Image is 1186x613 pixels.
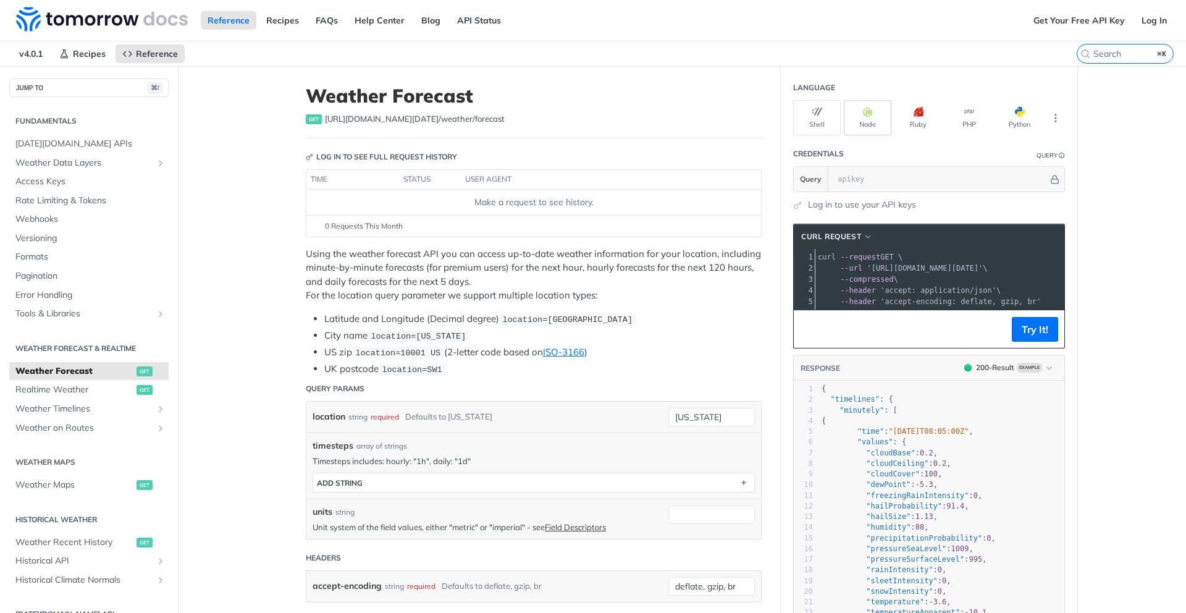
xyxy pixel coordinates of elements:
[822,598,951,606] span: : ,
[9,305,169,323] a: Tools & LibrariesShow subpages for Tools & Libraries
[313,522,662,533] p: Unit system of the field values, either "metric" or "imperial" - see
[866,577,938,585] span: "sleetIntensity"
[355,349,440,358] span: location=10001 US
[9,552,169,570] a: Historical APIShow subpages for Historical API
[116,44,185,63] a: Reference
[9,514,169,525] h2: Historical Weather
[840,275,894,284] span: --compressed
[9,362,169,381] a: Weather Forecastget
[385,577,404,595] div: string
[356,441,407,452] div: array of strings
[794,469,813,480] div: 9
[73,48,106,59] span: Recipes
[964,364,972,371] span: 200
[801,231,861,242] span: cURL Request
[822,438,906,446] span: : {
[866,565,933,574] span: "rainIntensity"
[15,175,166,188] span: Access Keys
[924,470,938,478] span: 100
[822,512,938,521] span: : ,
[1059,153,1065,159] i: Information
[866,598,924,606] span: "temperature"
[794,533,813,544] div: 15
[15,422,153,434] span: Weather on Routes
[9,533,169,552] a: Weather Recent Historyget
[958,361,1058,374] button: 200200-ResultExample
[822,523,929,531] span: : ,
[348,11,411,30] a: Help Center
[15,232,166,245] span: Versioning
[888,427,969,436] span: "[DATE]T08:05:00Z"
[382,365,442,374] span: location=SW1
[407,577,435,595] div: required
[822,384,826,393] span: {
[15,403,153,415] span: Weather Timelines
[822,427,974,436] span: : ,
[822,555,986,564] span: : ,
[15,384,133,396] span: Realtime Weather
[9,135,169,153] a: [DATE][DOMAIN_NAME] APIs
[15,157,153,169] span: Weather Data Layers
[840,253,880,261] span: --request
[306,247,762,303] p: Using the weather forecast API you can access up-to-date weather information for your location, i...
[15,574,153,586] span: Historical Climate Normals
[818,253,836,261] span: curl
[818,264,988,273] span: \
[306,85,762,107] h1: Weather Forecast
[442,577,542,595] div: Defaults to deflate, gzip, br
[794,597,813,607] div: 21
[156,575,166,585] button: Show subpages for Historical Climate Normals
[822,565,946,574] span: : ,
[839,406,884,415] span: "minutely"
[1037,151,1058,160] div: Query
[946,502,964,510] span: 91.4
[866,544,946,553] span: "pressureSeaLevel"
[9,571,169,590] a: Historical Climate NormalsShow subpages for Historical Climate Normals
[822,587,946,596] span: : ,
[866,534,982,543] span: "precipitationProbability"
[502,315,633,324] span: location=[GEOGRAPHIC_DATA]
[317,478,363,488] div: ADD string
[794,252,815,263] div: 1
[822,577,951,585] span: : ,
[324,345,762,360] li: US zip (2-letter code based on )
[822,416,826,425] span: {
[15,289,166,302] span: Error Handling
[822,395,893,404] span: : {
[830,395,879,404] span: "timelines"
[866,587,933,596] span: "snowIntensity"
[543,346,584,358] a: ISO-3166
[15,536,133,549] span: Weather Recent History
[822,534,996,543] span: : ,
[840,297,876,306] span: --header
[9,343,169,354] h2: Weather Forecast & realtime
[818,286,1001,295] span: \
[9,78,169,97] button: JUMP TO⌘/
[9,248,169,266] a: Formats
[9,286,169,305] a: Error Handling
[306,383,364,394] div: Query Params
[335,507,355,518] div: string
[794,544,813,554] div: 16
[15,138,166,150] span: [DATE][DOMAIN_NAME] APIs
[12,44,49,63] span: v4.0.1
[461,170,736,190] th: user agent
[920,480,933,489] span: 5.3
[945,100,993,135] button: PHP
[306,114,322,124] span: get
[793,148,844,159] div: Credentials
[794,459,813,469] div: 8
[794,394,813,405] div: 2
[822,491,982,500] span: : ,
[156,309,166,319] button: Show subpages for Tools & Libraries
[794,405,813,416] div: 3
[867,264,983,273] span: '[URL][DOMAIN_NAME][DATE]'
[137,480,153,490] span: get
[794,285,815,296] div: 4
[137,385,153,395] span: get
[822,449,938,457] span: : ,
[794,480,813,490] div: 10
[794,167,828,192] button: Query
[933,598,947,606] span: 3.6
[156,423,166,433] button: Show subpages for Weather on Routes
